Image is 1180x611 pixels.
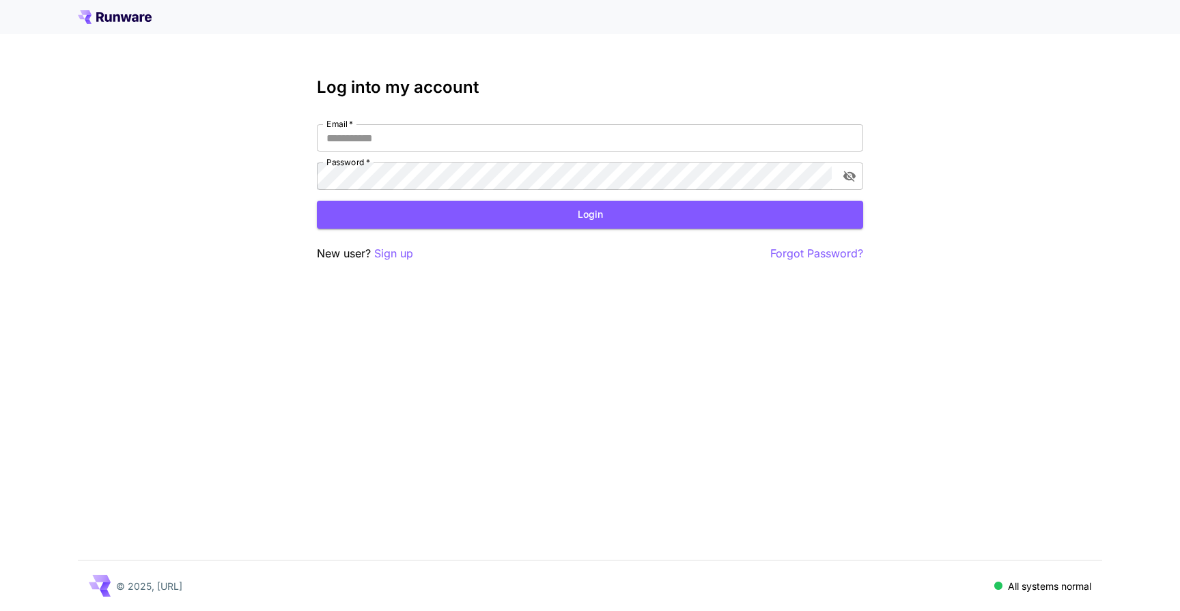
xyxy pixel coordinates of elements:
[116,579,182,593] p: © 2025, [URL]
[326,118,353,130] label: Email
[1008,579,1091,593] p: All systems normal
[317,78,863,97] h3: Log into my account
[770,245,863,262] button: Forgot Password?
[317,245,413,262] p: New user?
[317,201,863,229] button: Login
[837,164,862,188] button: toggle password visibility
[326,156,370,168] label: Password
[374,245,413,262] button: Sign up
